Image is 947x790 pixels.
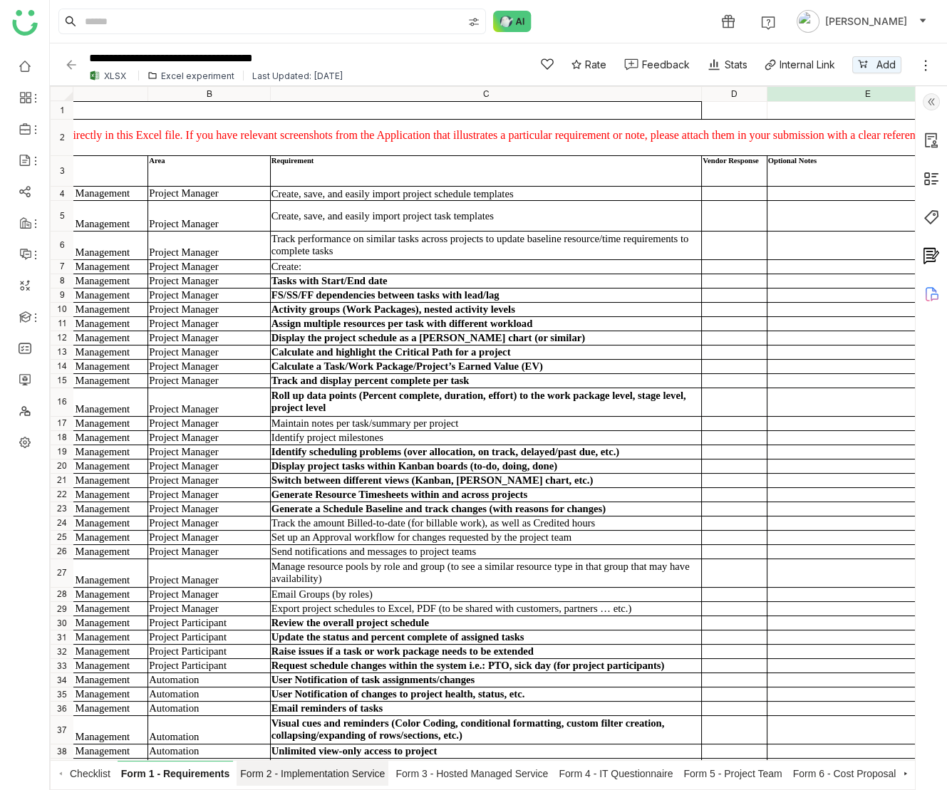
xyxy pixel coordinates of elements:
button: [PERSON_NAME] [794,10,930,33]
div: Last Updated: [DATE] [252,71,343,81]
span: Form 3 - Hosted Managed Service [392,761,552,786]
img: folder.svg [148,71,157,80]
span: [PERSON_NAME] [825,14,907,29]
span: Form 5 - Project Team [680,761,785,786]
img: back [64,58,78,72]
img: avatar [797,10,819,33]
div: Excel experiment [161,71,234,81]
img: stats.svg [707,58,721,72]
button: Add [852,56,901,73]
div: Stats [707,57,747,72]
span: Form 6 - Cost Proposal [790,761,900,786]
div: Internal Link [780,57,835,72]
img: search-type.svg [468,16,480,28]
span: Form 4 - IT Questionnaire [555,761,676,786]
span: Add [876,57,896,73]
img: help.svg [761,16,775,30]
span: Form 1 - Requirements [118,761,233,786]
span: Form 2 - Implementation Service [237,761,388,786]
span: Checklist [66,761,114,786]
img: logo [12,10,38,36]
img: feedback-1.svg [624,58,638,71]
span: Rate [585,57,606,72]
div: Feedback [642,57,690,72]
img: xlsx.svg [89,70,100,81]
div: XLSX [104,71,126,81]
img: ask-buddy-normal.svg [493,11,532,32]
